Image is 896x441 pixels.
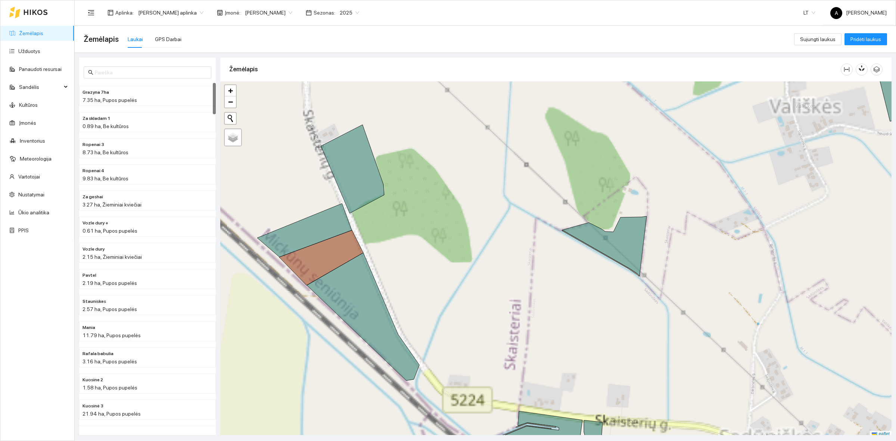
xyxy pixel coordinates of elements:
span: Vozle dury [83,246,105,253]
a: Pridėti laukus [844,36,887,42]
span: Rafala babulia [83,350,113,357]
span: Sujungti laukus [800,35,836,43]
span: calendar [306,10,312,16]
span: 1.58 ha, Pupos pupelės [83,385,137,391]
span: Ropenai 4 [83,167,104,174]
a: Panaudoti resursai [19,66,62,72]
span: Kuosine 2 [83,376,103,383]
span: A [835,7,838,19]
span: Sezonas : [314,9,335,17]
a: Layers [225,129,241,146]
span: Aplinka : [115,9,134,17]
span: 2.15 ha, Žieminiai kviečiai [83,254,142,260]
span: Grazyna 7ha [83,89,109,96]
span: search [88,70,93,75]
a: Meteorologija [20,156,52,162]
span: Pavtel [83,272,96,279]
a: Nustatymai [18,192,44,198]
a: Zoom in [225,85,236,96]
span: 2.57 ha, Pupos pupelės [83,306,137,312]
div: GPS Darbai [155,35,181,43]
span: 2025 [340,7,359,18]
span: 0.61 ha, Pupos pupelės [83,228,137,234]
span: Jerzy Gvozdovicz aplinka [138,7,203,18]
button: Sujungti laukus [794,33,841,45]
span: Įmonė : [225,9,240,17]
span: Jerzy Gvozdovič [245,7,292,18]
span: shop [217,10,223,16]
span: Sandėlis [19,80,62,94]
span: Vozle dury + [83,220,108,227]
span: Stauniskes [83,298,106,305]
a: Sujungti laukus [794,36,841,42]
button: Pridėti laukus [844,33,887,45]
input: Paieška [95,68,207,77]
span: LT [803,7,815,18]
span: 3.16 ha, Pupos pupelės [83,358,137,364]
span: 9.83 ha, Be kultūros [83,176,128,181]
span: 11.79 ha, Pupos pupelės [83,332,141,338]
a: Kultūros [19,102,38,108]
a: Įmonės [19,120,36,126]
span: 0.89 ha, Be kultūros [83,123,129,129]
span: [PERSON_NAME] [830,10,887,16]
span: 21.94 ha, Pupos pupelės [83,411,141,417]
span: column-width [841,66,852,72]
div: Žemėlapis [229,59,841,80]
span: Za geshai [83,193,103,201]
span: Ropenai 3 [83,141,104,148]
span: Pridėti laukus [850,35,881,43]
button: Initiate a new search [225,113,236,124]
div: Laukai [128,35,143,43]
a: Leaflet [872,431,890,437]
a: Užduotys [18,48,40,54]
span: Kuosinė 3 [83,403,103,410]
button: menu-fold [84,5,99,20]
span: 2.19 ha, Pupos pupelės [83,280,137,286]
span: Žemėlapis [84,33,119,45]
a: Ūkio analitika [18,209,49,215]
span: 8.73 ha, Be kultūros [83,149,128,155]
span: layout [108,10,113,16]
a: Žemėlapis [19,30,43,36]
span: Mania [83,324,95,331]
a: Zoom out [225,96,236,108]
span: Za skladam 1 [83,115,111,122]
span: + [228,86,233,95]
a: Inventorius [20,138,45,144]
a: Vartotojai [18,174,40,180]
span: menu-fold [88,9,94,16]
span: − [228,97,233,106]
span: 3.27 ha, Žieminiai kviečiai [83,202,141,208]
button: column-width [841,63,853,75]
span: 7.35 ha, Pupos pupelės [83,97,137,103]
a: PPIS [18,227,29,233]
